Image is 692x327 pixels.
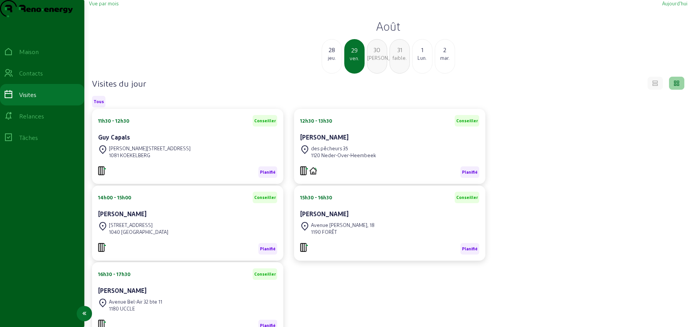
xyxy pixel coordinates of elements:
[98,287,146,294] font: [PERSON_NAME]
[393,55,407,61] font: faible.
[311,152,376,158] font: 1120 Neder-Over-Heembeek
[19,48,39,55] font: Maison
[98,210,146,217] font: [PERSON_NAME]
[350,55,359,61] font: ven.
[421,46,423,53] font: 1
[19,112,44,120] font: Relances
[98,271,130,277] font: 16h30 - 17h30
[300,194,332,200] font: 15h30 - 16h30
[92,78,146,88] font: Visites du jour
[309,167,317,174] img: PVELEC
[300,133,348,141] font: [PERSON_NAME]
[89,0,118,6] font: Vue par mois
[462,169,478,174] font: Planifié
[254,118,276,123] font: Conseiller
[98,133,130,141] font: Guy Capals
[376,19,400,33] font: Août
[462,246,478,251] font: Planifié
[109,229,168,235] font: 1040 [GEOGRAPHIC_DATA]
[300,166,308,175] img: CVC
[98,194,131,200] font: 14h00 - 15h00
[328,55,336,61] font: jeu.
[440,55,450,61] font: mar.
[443,46,446,53] font: 2
[19,134,38,141] font: Tâches
[109,152,150,158] font: 1081 KOEKELBERG
[662,0,687,6] font: Aujourd'hui
[456,118,478,123] font: Conseiller
[109,222,153,228] font: [STREET_ADDRESS]
[98,166,106,175] img: CVC
[260,246,276,251] font: Planifié
[397,46,402,53] font: 31
[94,99,104,104] font: Tous
[311,145,348,151] font: des pêcheurs 35
[300,210,348,217] font: [PERSON_NAME]
[367,55,406,61] font: [PERSON_NAME].
[254,195,276,200] font: Conseiller
[456,195,478,200] font: Conseiller
[98,118,129,123] font: 11h30 - 12h30
[311,222,375,228] font: Avenue [PERSON_NAME], 18
[254,271,276,276] font: Conseiller
[373,46,380,53] font: 30
[300,243,308,252] img: CVC
[329,46,335,53] font: 28
[351,46,358,54] font: 29
[300,118,332,123] font: 12h30 - 13h30
[260,169,276,174] font: Planifié
[98,243,106,252] img: CVC
[19,91,36,98] font: Visites
[311,229,337,235] font: 1190 FORÊT
[418,55,427,61] font: Lun.
[109,299,162,304] font: Avenue Bel-Air 32 bte 11
[19,69,43,77] font: Contacts
[109,145,191,151] font: [PERSON_NAME][STREET_ADDRESS]
[109,306,135,311] font: 1180 UCCLE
